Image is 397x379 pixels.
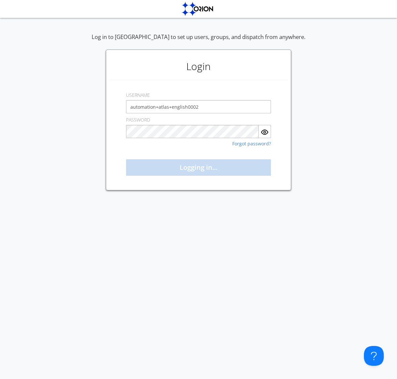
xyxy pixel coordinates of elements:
iframe: Toggle Customer Support [364,346,384,366]
h1: Login [110,53,287,80]
a: Forgot password? [232,141,271,146]
label: USERNAME [126,92,150,98]
img: eye.svg [261,128,269,136]
button: Show Password [259,125,271,138]
input: Password [126,125,259,138]
button: Logging in... [126,159,271,176]
label: PASSWORD [126,117,150,123]
div: Log in to [GEOGRAPHIC_DATA] to set up users, groups, and dispatch from anywhere. [92,33,305,50]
